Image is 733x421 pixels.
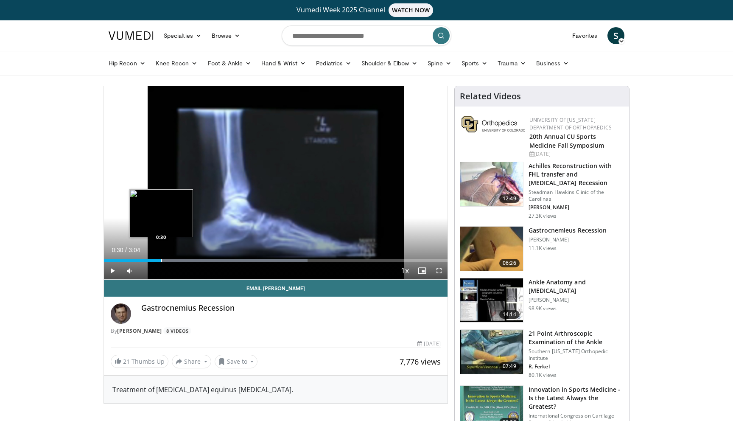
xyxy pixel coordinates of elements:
input: Search topics, interventions [282,25,451,46]
span: / [125,247,127,253]
a: Hip Recon [104,55,151,72]
p: Steadman Hawkins Clinic of the Carolinas [529,189,624,202]
button: Share [172,355,211,368]
div: [DATE] [529,150,622,158]
a: Specialties [159,27,207,44]
span: 7,776 views [400,356,441,367]
a: S [607,27,624,44]
img: d079e22e-f623-40f6-8657-94e85635e1da.150x105_q85_crop-smart_upscale.jpg [460,278,523,323]
p: 11.1K views [529,245,557,252]
p: Southern [US_STATE] Orthopedic Institute [529,348,624,362]
h3: Gastrocnemieus Recession [529,226,607,235]
video-js: Video Player [104,86,448,280]
span: 0:30 [112,247,123,253]
h3: Innovation in Sports Medicine - Is the Latest Always the Greatest? [529,385,624,411]
a: 07:49 21 Point Arthroscopic Examination of the Ankle Southern [US_STATE] Orthopedic Institute R. ... [460,329,624,379]
p: 27.3K views [529,213,557,219]
a: Browse [207,27,246,44]
a: Knee Recon [151,55,203,72]
p: [PERSON_NAME] [529,236,607,243]
span: WATCH NOW [389,3,434,17]
a: University of [US_STATE] Department of Orthopaedics [529,116,612,131]
a: Favorites [567,27,602,44]
p: 98.9K views [529,305,557,312]
button: Play [104,262,121,279]
img: 280559_0000_1.png.150x105_q85_crop-smart_upscale.jpg [460,227,523,271]
p: R. Ferkel [529,363,624,370]
a: Trauma [492,55,531,72]
p: [PERSON_NAME] [529,297,624,303]
a: Business [531,55,574,72]
span: 3:04 [129,247,140,253]
div: Progress Bar [104,259,448,262]
div: [DATE] [417,340,440,348]
a: Shoulder & Elbow [356,55,422,72]
img: image.jpeg [129,189,193,237]
a: Spine [422,55,456,72]
a: Sports [456,55,493,72]
span: 07:49 [499,362,520,370]
button: Fullscreen [431,262,448,279]
img: VuMedi Logo [109,31,154,40]
div: By [111,327,441,335]
button: Save to [215,355,258,368]
button: Enable picture-in-picture mode [414,262,431,279]
span: 12:49 [499,194,520,203]
p: [PERSON_NAME] [529,204,624,211]
a: [PERSON_NAME] [117,327,162,334]
a: Vumedi Week 2025 ChannelWATCH NOW [110,3,623,17]
h3: Ankle Anatomy and [MEDICAL_DATA] [529,278,624,295]
a: 20th Annual CU Sports Medicine Fall Symposium [529,132,604,149]
a: 06:26 Gastrocnemieus Recession [PERSON_NAME] 11.1K views [460,226,624,271]
p: 80.1K views [529,372,557,379]
a: Foot & Ankle [203,55,257,72]
span: 06:26 [499,259,520,267]
h4: Related Videos [460,91,521,101]
a: 14:14 Ankle Anatomy and [MEDICAL_DATA] [PERSON_NAME] 98.9K views [460,278,624,323]
img: Avatar [111,303,131,324]
img: 355603a8-37da-49b6-856f-e00d7e9307d3.png.150x105_q85_autocrop_double_scale_upscale_version-0.2.png [462,116,525,132]
a: Email [PERSON_NAME] [104,280,448,297]
h4: Gastrocnemius Recession [141,303,441,313]
button: Mute [121,262,138,279]
button: Playback Rate [397,262,414,279]
a: 12:49 Achilles Reconstruction with FHL transfer and [MEDICAL_DATA] Recession Steadman Hawkins Cli... [460,162,624,219]
a: 21 Thumbs Up [111,355,168,368]
span: 21 [123,357,130,365]
a: 8 Videos [163,327,191,334]
img: ASqSTwfBDudlPt2X4xMDoxOjA4MTsiGN.150x105_q85_crop-smart_upscale.jpg [460,162,523,206]
a: Hand & Wrist [256,55,311,72]
div: Treatment of [MEDICAL_DATA] equinus [MEDICAL_DATA]. [112,385,439,395]
h3: Achilles Reconstruction with FHL transfer and [MEDICAL_DATA] Recession [529,162,624,187]
a: Pediatrics [311,55,356,72]
img: d2937c76-94b7-4d20-9de4-1c4e4a17f51d.150x105_q85_crop-smart_upscale.jpg [460,330,523,374]
span: 14:14 [499,310,520,319]
h3: 21 Point Arthroscopic Examination of the Ankle [529,329,624,346]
